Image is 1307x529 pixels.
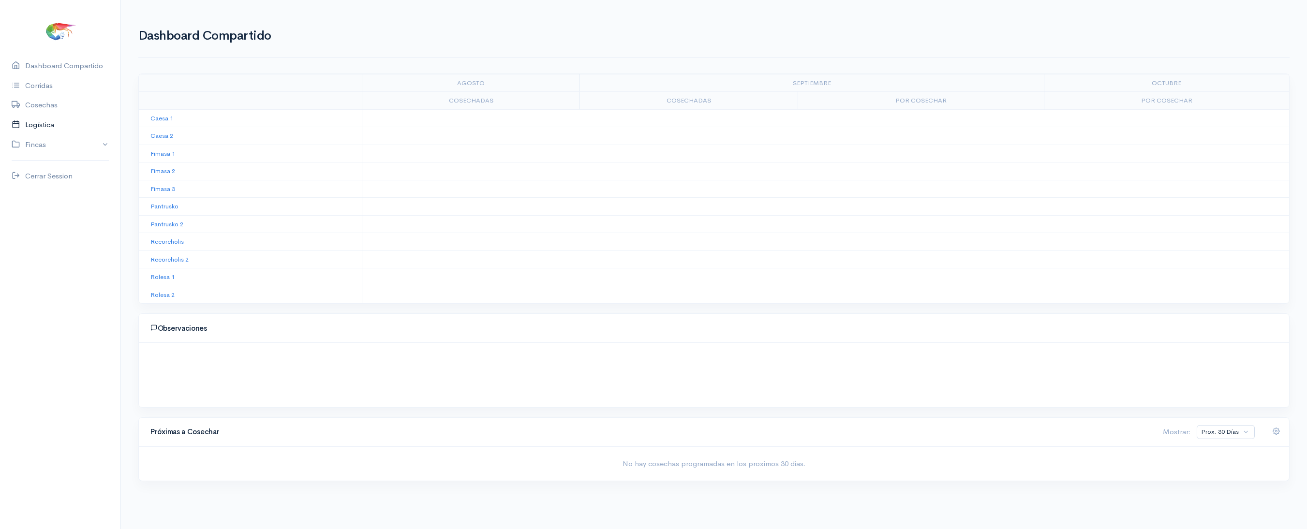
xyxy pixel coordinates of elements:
a: Recorcholis 2 [150,255,189,264]
a: Rolesa 1 [150,273,175,281]
a: Fimasa 2 [150,167,175,175]
a: Rolesa 2 [150,291,175,299]
td: Por Cosechar [798,92,1044,110]
td: septiembre [580,74,1044,92]
a: Caesa 1 [150,114,173,122]
a: Fimasa 3 [150,185,175,193]
td: Por Cosechar [1044,92,1289,110]
a: Pantrusko [150,202,178,210]
div: No hay cosechas programadas en los proximos 30 dias. [139,447,1289,481]
h1: Dashboard Compartido [138,29,1290,43]
td: Cosechadas [580,92,798,110]
div: Mostrar: [1157,426,1191,438]
h4: Observaciones [150,324,1277,333]
a: Pantrusko 2 [150,220,183,228]
td: Cosechadas [362,92,580,110]
a: Caesa 2 [150,132,173,140]
a: Recorcholis [150,237,184,246]
td: agosto [362,74,580,92]
td: octubre [1044,74,1289,92]
h4: Próximas a Cosechar [150,428,1151,436]
a: Fimasa 1 [150,149,175,158]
